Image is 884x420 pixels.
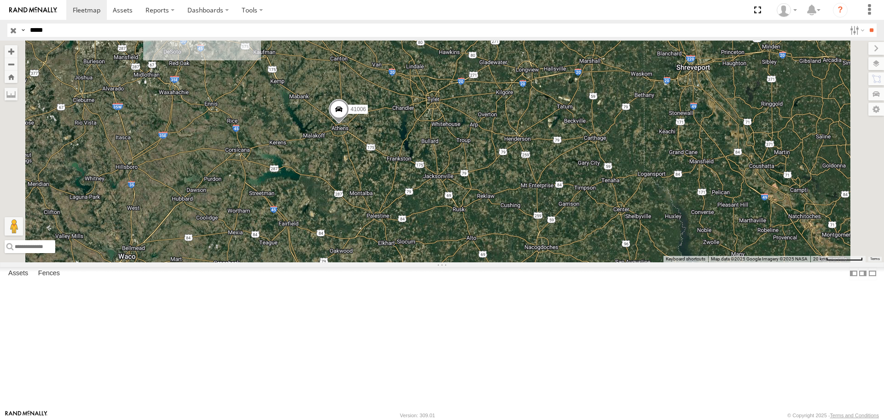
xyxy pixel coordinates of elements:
[666,256,705,262] button: Keyboard shortcuts
[5,217,23,236] button: Drag Pegman onto the map to open Street View
[5,411,47,420] a: Visit our Website
[833,3,848,18] i: ?
[5,88,17,101] label: Measure
[868,103,884,116] label: Map Settings
[870,257,880,260] a: Terms (opens in new tab)
[5,45,17,58] button: Zoom in
[351,106,366,113] span: 41006
[858,267,867,280] label: Dock Summary Table to the Right
[773,3,800,17] div: Aurora Salinas
[711,256,808,261] span: Map data ©2025 Google Imagery ©2025 NASA
[830,413,879,418] a: Terms and Conditions
[868,267,877,280] label: Hide Summary Table
[810,256,866,262] button: Map Scale: 20 km per 76 pixels
[9,7,57,13] img: rand-logo.svg
[34,267,64,280] label: Fences
[19,24,27,37] label: Search Query
[4,267,33,280] label: Assets
[400,413,435,418] div: Version: 309.01
[5,58,17,71] button: Zoom out
[5,71,17,83] button: Zoom Home
[813,256,826,261] span: 20 km
[787,413,879,418] div: © Copyright 2025 -
[849,267,858,280] label: Dock Summary Table to the Left
[846,24,866,37] label: Search Filter Options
